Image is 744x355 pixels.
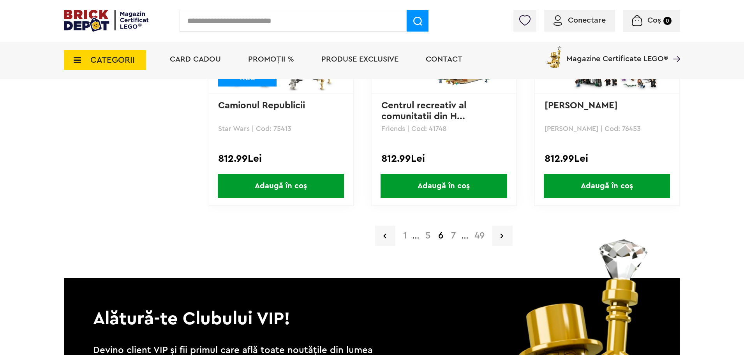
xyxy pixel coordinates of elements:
a: Adaugă în coș [208,174,353,198]
span: Adaugă în coș [544,174,670,198]
a: [PERSON_NAME] [545,101,618,110]
a: 7 [447,231,460,240]
a: 49 [471,231,488,240]
a: 1 [399,231,411,240]
span: Magazine Certificate LEGO® [566,45,668,63]
a: Contact [426,55,462,63]
div: 812.99Lei [545,154,670,164]
a: PROMOȚII % [248,55,294,63]
a: Produse exclusive [321,55,398,63]
span: Coș [647,16,661,24]
div: 812.99Lei [381,154,506,164]
p: Alătură-te Clubului VIP! [64,278,680,331]
a: Camionul Republicii [218,101,305,110]
span: ... [460,234,471,239]
a: Centrul recreativ al comunitatii din H... [381,101,469,121]
a: Adaugă în coș [535,174,679,198]
a: Adaugă în coș [372,174,516,198]
p: Friends | Cod: 41748 [381,125,506,132]
small: 0 [663,17,672,25]
a: Conectare [554,16,606,24]
div: 812.99Lei [218,154,343,164]
span: Adaugă în coș [381,174,507,198]
a: Magazine Certificate LEGO® [668,45,680,53]
span: ... [411,234,421,239]
a: Pagina urmatoare [492,226,513,246]
p: [PERSON_NAME] | Cod: 76453 [545,125,670,132]
span: CATEGORII [90,56,135,64]
a: Card Cadou [170,55,221,63]
strong: 6 [434,231,447,240]
a: Pagina precedenta [375,226,395,246]
a: 5 [421,231,434,240]
span: Adaugă în coș [218,174,344,198]
p: Star Wars | Cod: 75413 [218,125,343,132]
span: Conectare [568,16,606,24]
